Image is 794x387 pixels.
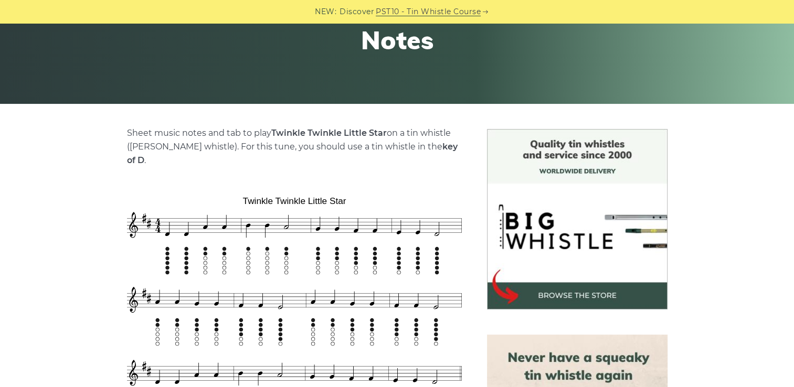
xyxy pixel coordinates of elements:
[315,6,336,18] span: NEW:
[487,129,668,309] img: BigWhistle Tin Whistle Store
[127,142,458,165] strong: key of D
[271,128,387,138] strong: Twinkle Twinkle Little Star
[376,6,481,18] a: PST10 - Tin Whistle Course
[340,6,374,18] span: Discover
[127,126,462,167] p: Sheet music notes and tab to play on a tin whistle ([PERSON_NAME] whistle). For this tune, you sh...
